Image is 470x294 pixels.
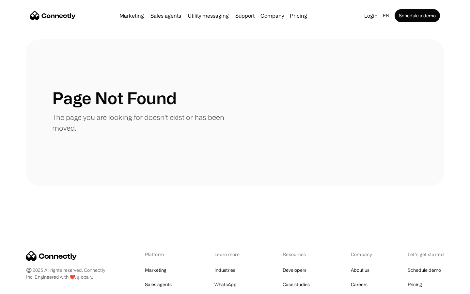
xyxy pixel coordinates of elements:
[233,13,257,18] a: Support
[287,13,310,18] a: Pricing
[283,251,317,258] div: Resources
[395,9,440,22] a: Schedule a demo
[351,280,368,289] a: Careers
[383,11,389,20] div: en
[351,251,374,258] div: Company
[214,251,249,258] div: Learn more
[283,280,310,289] a: Case studies
[145,266,166,275] a: Marketing
[52,112,235,133] p: The page you are looking for doesn't exist or has been moved.
[260,11,284,20] div: Company
[214,266,235,275] a: Industries
[145,251,180,258] div: Platform
[185,13,231,18] a: Utility messaging
[351,266,369,275] a: About us
[148,13,184,18] a: Sales agents
[362,11,380,20] a: Login
[52,88,177,108] h1: Page Not Found
[117,13,147,18] a: Marketing
[214,280,237,289] a: WhatsApp
[408,280,422,289] a: Pricing
[408,251,444,258] div: Let’s get started
[283,266,306,275] a: Developers
[145,280,172,289] a: Sales agents
[13,283,39,292] ul: Language list
[7,282,39,292] aside: Language selected: English
[408,266,441,275] a: Schedule demo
